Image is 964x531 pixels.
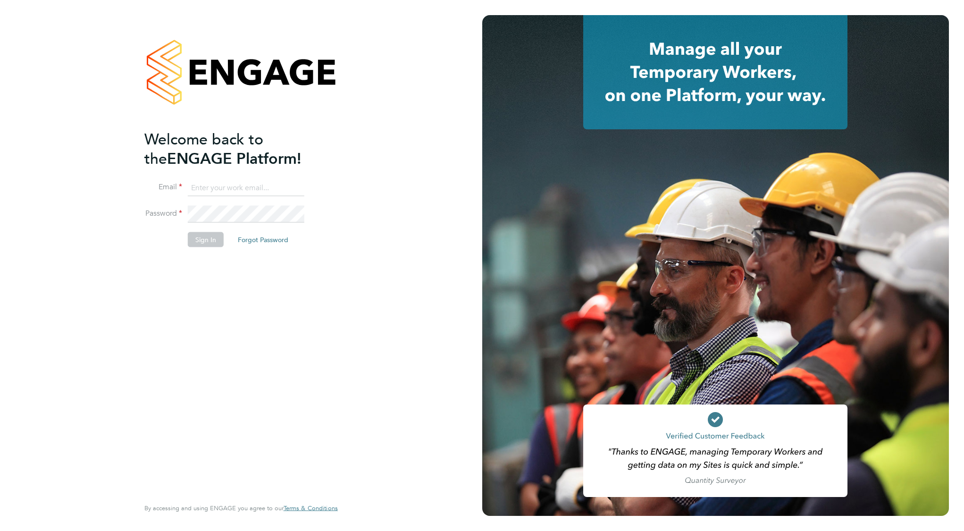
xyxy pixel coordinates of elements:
[144,209,182,219] label: Password
[144,182,182,192] label: Email
[284,505,338,512] a: Terms & Conditions
[144,129,328,168] h2: ENGAGE Platform!
[188,179,304,196] input: Enter your work email...
[188,232,224,247] button: Sign In
[144,130,263,168] span: Welcome back to the
[230,232,296,247] button: Forgot Password
[144,504,338,512] span: By accessing and using ENGAGE you agree to our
